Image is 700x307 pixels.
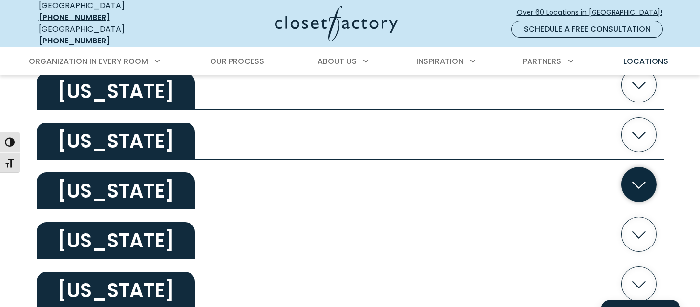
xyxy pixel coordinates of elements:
[39,23,180,47] div: [GEOGRAPHIC_DATA]
[22,48,679,75] nav: Primary Menu
[37,123,195,160] h2: [US_STATE]
[623,56,668,67] span: Locations
[39,12,110,23] a: [PHONE_NUMBER]
[210,56,264,67] span: Our Process
[37,172,195,209] h2: [US_STATE]
[29,56,148,67] span: Organization in Every Room
[516,4,671,21] a: Over 60 Locations in [GEOGRAPHIC_DATA]!
[318,56,357,67] span: About Us
[275,6,398,41] img: Closet Factory Logo
[39,35,110,46] a: [PHONE_NUMBER]
[37,60,664,110] button: [US_STATE]
[37,209,664,259] button: [US_STATE]
[37,222,195,259] h2: [US_STATE]
[416,56,464,67] span: Inspiration
[37,73,195,110] h2: [US_STATE]
[37,110,664,160] button: [US_STATE]
[37,160,664,209] button: [US_STATE]
[517,7,670,18] span: Over 60 Locations in [GEOGRAPHIC_DATA]!
[523,56,561,67] span: Partners
[511,21,663,38] a: Schedule a Free Consultation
